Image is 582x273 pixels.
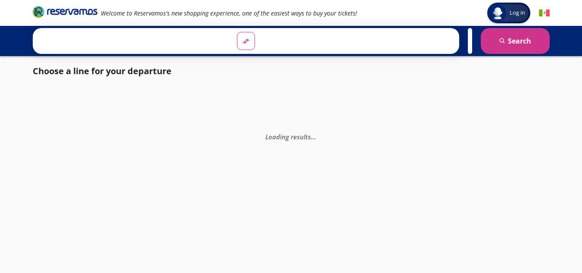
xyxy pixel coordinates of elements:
[33,5,97,18] i: Brand Logo
[313,132,314,141] span: .
[506,9,529,17] span: Log in
[539,8,550,19] button: Español
[481,28,550,54] button: Search
[33,65,171,78] p: Choose a line for your departure
[314,132,316,141] span: .
[265,132,316,141] em: Loading results
[101,9,357,17] em: Welcome to Reservamos's new shopping experience, one of the easiest ways to buy your tickets!
[311,132,313,141] span: .
[33,5,97,21] a: Brand Logo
